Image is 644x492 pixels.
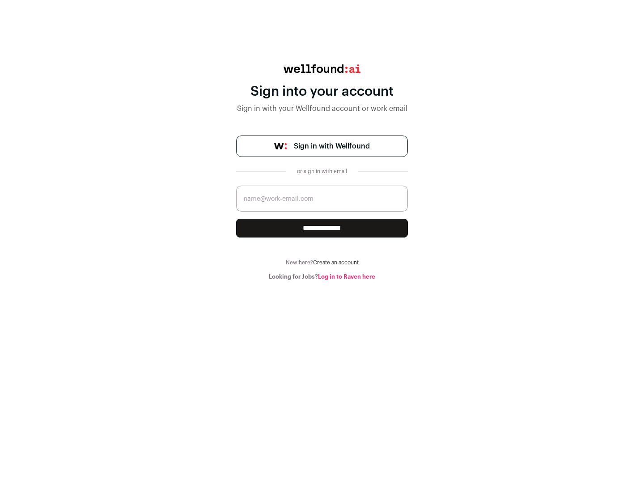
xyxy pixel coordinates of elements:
[236,103,408,114] div: Sign in with your Wellfound account or work email
[284,64,360,73] img: wellfound:ai
[294,141,370,152] span: Sign in with Wellfound
[274,143,287,149] img: wellfound-symbol-flush-black-fb3c872781a75f747ccb3a119075da62bfe97bd399995f84a933054e44a575c4.png
[293,168,351,175] div: or sign in with email
[236,84,408,100] div: Sign into your account
[236,273,408,280] div: Looking for Jobs?
[236,186,408,212] input: name@work-email.com
[318,274,375,280] a: Log in to Raven here
[236,136,408,157] a: Sign in with Wellfound
[313,260,359,265] a: Create an account
[236,259,408,266] div: New here?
